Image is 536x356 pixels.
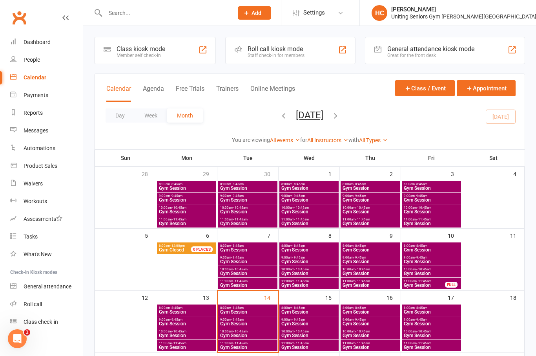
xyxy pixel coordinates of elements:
[281,206,337,209] span: 10:00am
[342,318,398,321] span: 9:00am
[403,318,459,321] span: 9:00am
[24,110,43,116] div: Reports
[248,45,304,53] div: Roll call kiosk mode
[372,5,387,21] div: HC
[281,341,337,345] span: 11:00am
[448,291,462,304] div: 17
[159,198,215,202] span: Gym Session
[10,139,83,157] a: Automations
[10,313,83,331] a: Class kiosk mode
[24,180,43,187] div: Waivers
[281,221,337,226] span: Gym Session
[356,206,370,209] span: - 10:45am
[10,33,83,51] a: Dashboard
[206,229,217,242] div: 6
[403,306,459,310] span: 8:00am
[403,345,459,350] span: Gym Session
[95,150,156,166] th: Sun
[220,333,276,338] span: Gym Session
[172,341,186,345] span: - 11:45am
[448,229,462,242] div: 10
[403,283,445,288] span: Gym Session
[238,6,271,20] button: Add
[159,194,215,198] span: 9:00am
[142,167,156,180] div: 28
[220,206,276,209] span: 10:00am
[220,218,276,221] span: 11:00am
[10,175,83,193] a: Waivers
[415,182,427,186] span: - 8:45am
[159,206,215,209] span: 10:00am
[159,209,215,214] span: Gym Session
[267,229,278,242] div: 7
[342,186,398,191] span: Gym Session
[159,318,215,321] span: 9:00am
[172,330,186,333] span: - 10:45am
[220,279,276,283] span: 11:00am
[159,221,215,226] span: Gym Session
[342,279,398,283] span: 11:00am
[342,310,398,314] span: Gym Session
[359,137,388,143] a: All Types
[252,10,261,16] span: Add
[233,268,248,271] span: - 10:45am
[281,259,337,264] span: Gym Session
[303,4,325,22] span: Settings
[220,186,276,191] span: Gym Session
[403,341,459,345] span: 11:00am
[342,248,398,252] span: Gym Session
[354,182,366,186] span: - 8:45am
[10,278,83,295] a: General attendance kiosk mode
[217,150,279,166] th: Tue
[403,256,459,259] span: 9:00am
[403,206,459,209] span: 10:00am
[279,150,340,166] th: Wed
[24,74,46,81] div: Calendar
[220,330,276,333] span: 10:00am
[417,341,431,345] span: - 11:45am
[294,206,309,209] span: - 10:45am
[220,221,276,226] span: Gym Session
[342,198,398,202] span: Gym Session
[354,306,366,310] span: - 8:45am
[231,306,244,310] span: - 8:45am
[354,256,366,259] span: - 9:45am
[342,194,398,198] span: 9:00am
[356,330,370,333] span: - 10:45am
[403,310,459,314] span: Gym Session
[395,80,455,96] button: Class / Event
[292,306,305,310] span: - 8:45am
[231,318,244,321] span: - 9:45am
[170,318,182,321] span: - 9:45am
[342,221,398,226] span: Gym Session
[159,186,215,191] span: Gym Session
[10,193,83,210] a: Workouts
[145,229,156,242] div: 5
[281,310,337,314] span: Gym Session
[390,229,401,242] div: 9
[142,291,156,304] div: 12
[417,268,431,271] span: - 10:45am
[220,259,276,264] span: Gym Session
[281,256,337,259] span: 9:00am
[403,321,459,326] span: Gym Session
[300,137,307,143] strong: for
[10,69,83,86] a: Calendar
[292,182,305,186] span: - 8:45am
[220,244,276,248] span: 8:00am
[24,163,57,169] div: Product Sales
[403,209,459,214] span: Gym Session
[24,145,55,151] div: Automations
[417,206,431,209] span: - 10:45am
[342,209,398,214] span: Gym Session
[24,251,52,257] div: What's New
[403,248,459,252] span: Gym Session
[281,194,337,198] span: 9:00am
[328,229,339,242] div: 8
[24,92,48,98] div: Payments
[390,167,401,180] div: 2
[231,182,244,186] span: - 8:45am
[403,198,459,202] span: Gym Session
[10,104,83,122] a: Reports
[143,85,164,102] button: Agenda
